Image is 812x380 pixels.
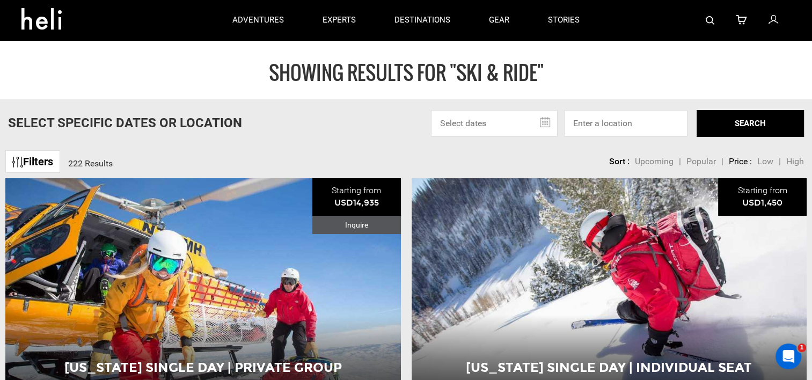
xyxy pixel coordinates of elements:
span: Upcoming [635,156,674,166]
span: 222 Results [68,158,113,169]
li: | [679,156,681,168]
p: Select Specific Dates Or Location [8,114,242,132]
span: Low [757,156,773,166]
a: Filters [5,150,60,173]
input: Select dates [431,110,558,137]
p: adventures [232,14,284,26]
li: | [779,156,781,168]
span: Popular [686,156,716,166]
li: Sort : [609,156,630,168]
img: btn-icon.svg [12,157,23,167]
iframe: Intercom live chat [776,344,801,369]
span: 1 [798,344,806,352]
li: | [721,156,723,168]
img: search-bar-icon.svg [706,16,714,25]
li: Price : [729,156,752,168]
span: High [786,156,804,166]
p: destinations [394,14,450,26]
input: Enter a location [564,110,687,137]
p: experts [323,14,356,26]
button: SEARCH [697,110,804,137]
